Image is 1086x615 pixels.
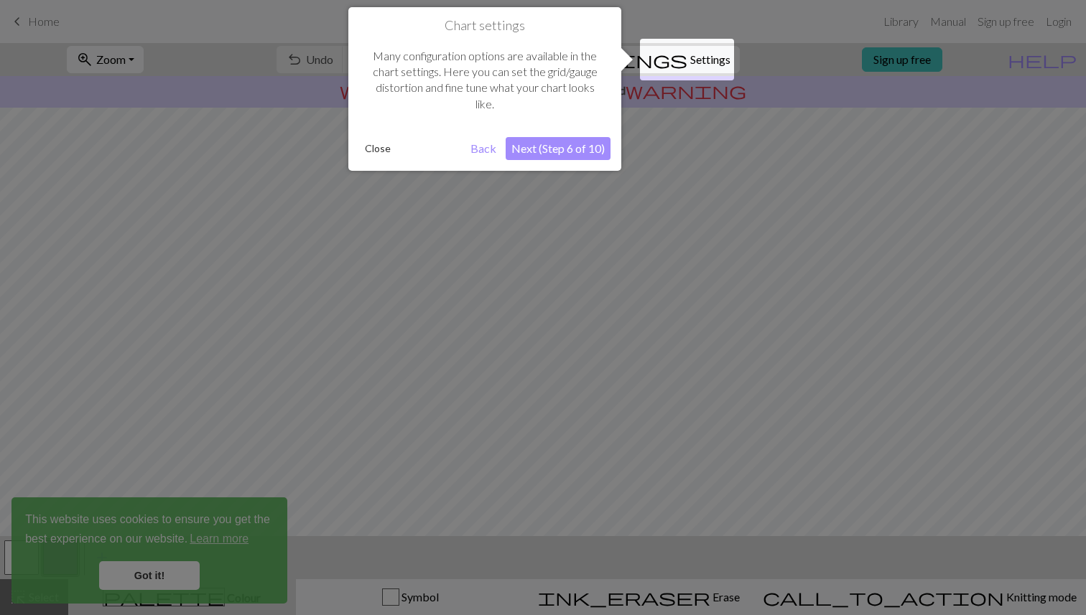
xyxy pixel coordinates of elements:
h1: Chart settings [359,18,611,34]
div: Chart settings [348,7,621,171]
button: Close [359,138,396,159]
button: Back [465,137,502,160]
button: Next (Step 6 of 10) [506,137,611,160]
div: Many configuration options are available in the chart settings. Here you can set the grid/gauge d... [359,34,611,127]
